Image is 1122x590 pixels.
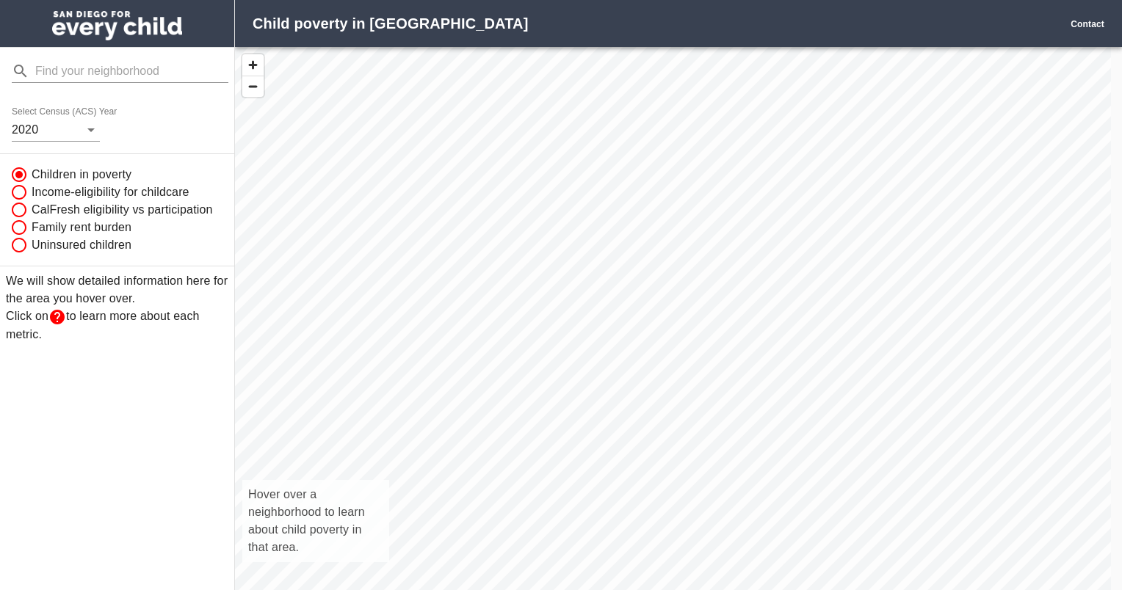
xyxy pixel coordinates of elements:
[12,108,122,117] label: Select Census (ACS) Year
[253,15,528,32] strong: Child poverty in [GEOGRAPHIC_DATA]
[32,236,131,254] span: Uninsured children
[6,272,228,343] p: We will show detailed information here for the area you hover over. Click on to learn more about ...
[52,11,182,40] img: San Diego for Every Child logo
[242,76,264,97] button: Zoom Out
[1071,19,1104,29] a: Contact
[248,486,383,556] p: Hover over a neighborhood to learn about child poverty in that area.
[32,183,189,201] span: Income-eligibility for childcare
[32,201,213,219] span: CalFresh eligibility vs participation
[242,54,264,76] button: Zoom In
[12,118,100,142] div: 2020
[32,219,131,236] span: Family rent burden
[35,59,228,83] input: Find your neighborhood
[32,166,131,183] span: Children in poverty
